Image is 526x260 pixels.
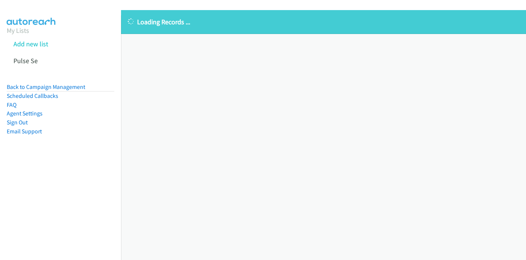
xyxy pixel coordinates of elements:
a: FAQ [7,101,16,108]
a: Scheduled Callbacks [7,92,58,99]
p: Loading Records ... [128,17,519,27]
a: Back to Campaign Management [7,83,85,90]
a: Add new list [13,40,48,48]
a: Agent Settings [7,110,43,117]
a: Email Support [7,128,42,135]
a: My Lists [7,26,29,35]
a: Pulse Se [13,56,38,65]
a: Sign Out [7,119,28,126]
